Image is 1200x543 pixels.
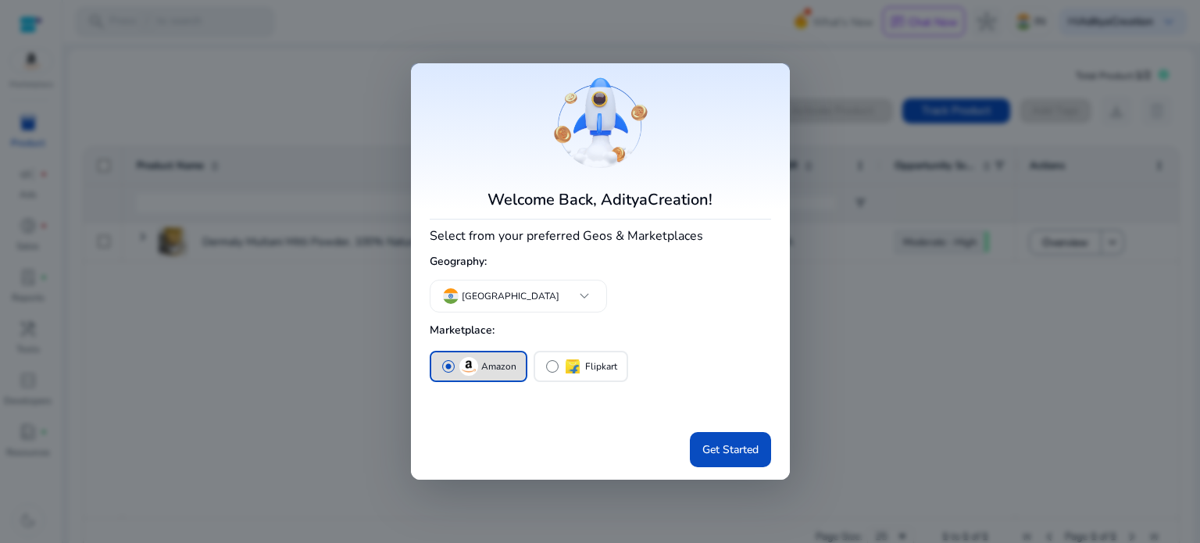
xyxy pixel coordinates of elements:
[575,287,594,305] span: keyboard_arrow_down
[462,289,559,303] p: [GEOGRAPHIC_DATA]
[443,288,459,304] img: in.svg
[481,359,516,375] p: Amazon
[545,359,560,374] span: radio_button_unchecked
[430,318,771,344] h5: Marketplace:
[430,249,771,275] h5: Geography:
[702,441,759,458] span: Get Started
[690,432,771,467] button: Get Started
[585,359,617,375] p: Flipkart
[459,357,478,376] img: amazon.svg
[563,357,582,376] img: flipkart.svg
[441,359,456,374] span: radio_button_checked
